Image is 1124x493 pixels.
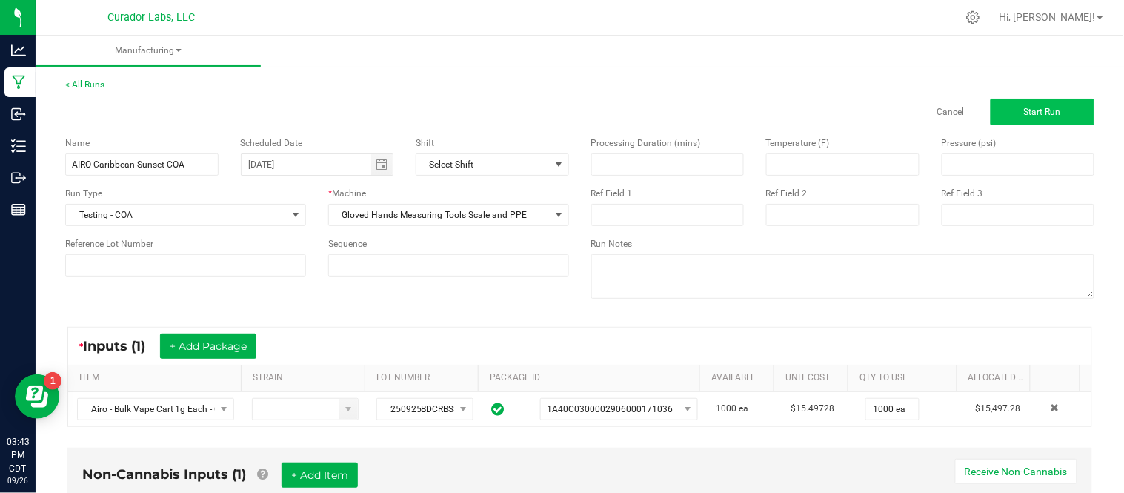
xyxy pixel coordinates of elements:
[82,466,246,483] span: Non-Cannabis Inputs (1)
[712,372,768,384] a: AVAILABLESortable
[591,239,633,249] span: Run Notes
[1024,107,1061,117] span: Start Run
[7,475,29,486] p: 09/26
[416,154,550,175] span: Select Shift
[11,43,26,58] inline-svg: Analytics
[937,106,965,119] a: Cancel
[766,138,830,148] span: Temperature (F)
[253,372,359,384] a: STRAINSortable
[83,338,160,354] span: Inputs (1)
[257,466,268,483] a: Add Non-Cannabis items that were also consumed in the run (e.g. gloves and packaging); Also add N...
[416,153,569,176] span: NO DATA FOUND
[976,403,1021,414] span: $15,497.28
[241,138,303,148] span: Scheduled Date
[66,205,287,225] span: Testing - COA
[78,399,215,420] span: Airo - Bulk Vape Cart 1g Each - Caribbean Sunset
[739,403,748,414] span: ea
[540,398,698,420] span: NO DATA FOUND
[859,372,951,384] a: QTY TO USESortable
[942,138,997,148] span: Pressure (psi)
[766,188,808,199] span: Ref Field 2
[332,188,366,199] span: Machine
[65,79,104,90] a: < All Runs
[591,188,633,199] span: Ref Field 1
[791,403,834,414] span: $15.49728
[968,372,1025,384] a: Allocated CostSortable
[36,36,261,67] a: Manufacturing
[371,154,393,175] span: Toggle calendar
[942,188,983,199] span: Ref Field 3
[242,154,372,175] input: Date
[160,334,256,359] button: + Add Package
[65,138,90,148] span: Name
[1042,372,1074,384] a: Sortable
[11,171,26,185] inline-svg: Outbound
[282,463,358,488] button: + Add Item
[716,403,736,414] span: 1000
[547,404,673,414] span: 1A40C0300002906000171036
[79,372,235,384] a: ITEMSortable
[11,107,26,122] inline-svg: Inbound
[36,44,261,57] span: Manufacturing
[1000,11,1096,23] span: Hi, [PERSON_NAME]!
[329,205,550,225] span: Gloved Hands Measuring Tools Scale and PPE
[15,374,59,419] iframe: Resource center
[107,11,195,24] span: Curador Labs, LLC
[416,138,434,148] span: Shift
[65,187,102,200] span: Run Type
[376,372,473,384] a: LOT NUMBERSortable
[991,99,1094,125] button: Start Run
[964,10,982,24] div: Manage settings
[591,138,701,148] span: Processing Duration (mins)
[377,399,454,420] span: 250925BDCRBSSARDC
[786,372,842,384] a: Unit CostSortable
[955,459,1077,484] button: Receive Non-Cannabis
[490,372,694,384] a: PACKAGE IDSortable
[7,435,29,475] p: 03:43 PM CDT
[44,372,61,390] iframe: Resource center unread badge
[11,139,26,153] inline-svg: Inventory
[11,202,26,217] inline-svg: Reports
[328,239,367,249] span: Sequence
[65,239,153,249] span: Reference Lot Number
[491,400,504,418] span: In Sync
[11,75,26,90] inline-svg: Manufacturing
